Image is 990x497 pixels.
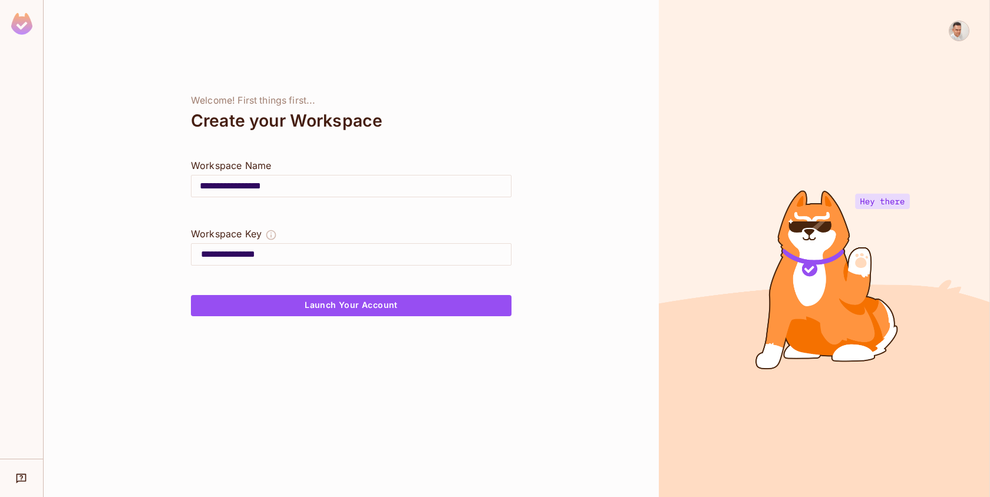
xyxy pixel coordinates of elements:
[191,107,511,135] div: Create your Workspace
[949,21,969,41] img: Juan Carlos Lobaina Guzman
[11,13,32,35] img: SReyMgAAAABJRU5ErkJggg==
[265,227,277,243] button: The Workspace Key is unique, and serves as the identifier of your workspace.
[191,158,511,173] div: Workspace Name
[191,295,511,316] button: Launch Your Account
[191,227,262,241] div: Workspace Key
[191,95,511,107] div: Welcome! First things first...
[8,466,35,490] div: Help & Updates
